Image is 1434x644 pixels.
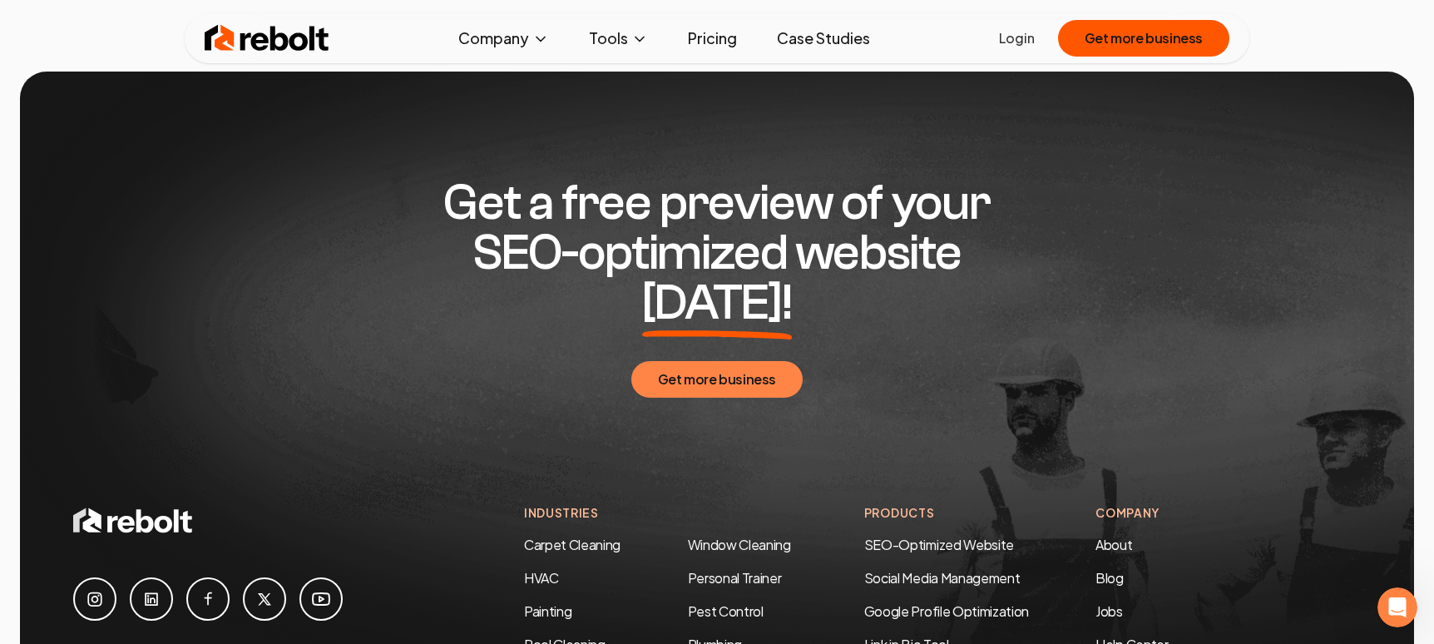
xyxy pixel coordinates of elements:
[864,536,1014,553] a: SEO-Optimized Website
[524,536,621,553] a: Carpet Cleaning
[63,98,149,109] div: Domain Overview
[688,602,764,620] a: Pest Control
[1095,569,1124,587] a: Blog
[205,22,329,55] img: Rebolt Logo
[688,569,782,587] a: Personal Trainer
[47,27,82,40] div: v 4.0.25
[1058,20,1229,57] button: Get more business
[864,602,1029,620] a: Google Profile Optimization
[1095,536,1132,553] a: About
[166,97,179,110] img: tab_keywords_by_traffic_grey.svg
[1377,587,1417,627] iframe: Intercom live chat
[27,27,40,40] img: logo_orange.svg
[631,361,803,398] button: Get more business
[864,504,1029,522] h4: Products
[524,569,559,587] a: HVAC
[184,98,280,109] div: Keywords by Traffic
[27,43,40,57] img: website_grey.svg
[398,178,1036,328] h2: Get a free preview of your SEO-optimized website
[43,43,183,57] div: Domain: [DOMAIN_NAME]
[1095,504,1361,522] h4: Company
[445,22,562,55] button: Company
[45,97,58,110] img: tab_domain_overview_orange.svg
[688,536,791,553] a: Window Cleaning
[999,28,1035,48] a: Login
[764,22,883,55] a: Case Studies
[675,22,750,55] a: Pricing
[524,602,571,620] a: Painting
[642,278,793,328] span: [DATE]!
[576,22,661,55] button: Tools
[524,504,798,522] h4: Industries
[1095,602,1123,620] a: Jobs
[864,569,1021,587] a: Social Media Management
